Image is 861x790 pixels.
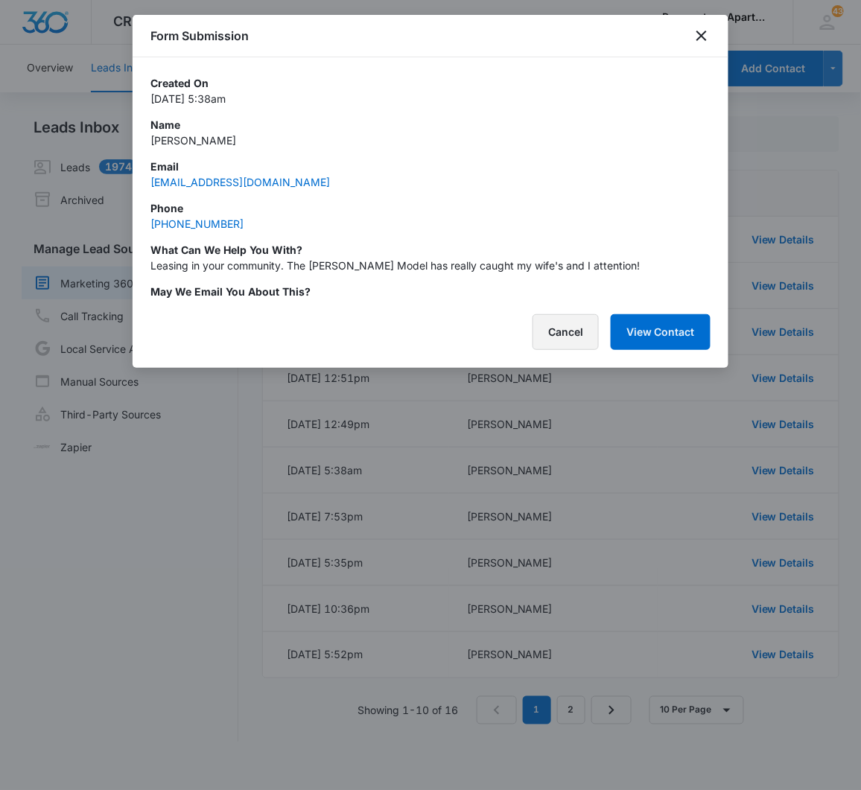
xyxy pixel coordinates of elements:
p: Leasing in your community. The [PERSON_NAME] Model has really caught my wife's and I attention! [150,258,711,273]
a: [EMAIL_ADDRESS][DOMAIN_NAME] [150,176,330,188]
button: Cancel [533,314,599,350]
h1: Form Submission [150,27,249,45]
p: [DATE] 5:38am [150,91,711,106]
p: May we email you about this? [150,284,711,299]
button: close [693,27,711,45]
p: Email [150,159,711,174]
p: Name [150,117,711,133]
p: [PERSON_NAME] [150,133,711,148]
p: What can we help you with? [150,242,711,258]
button: View Contact [611,314,711,350]
p: Created On [150,75,711,91]
p: Phone [150,200,711,216]
a: [PHONE_NUMBER] [150,217,244,230]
